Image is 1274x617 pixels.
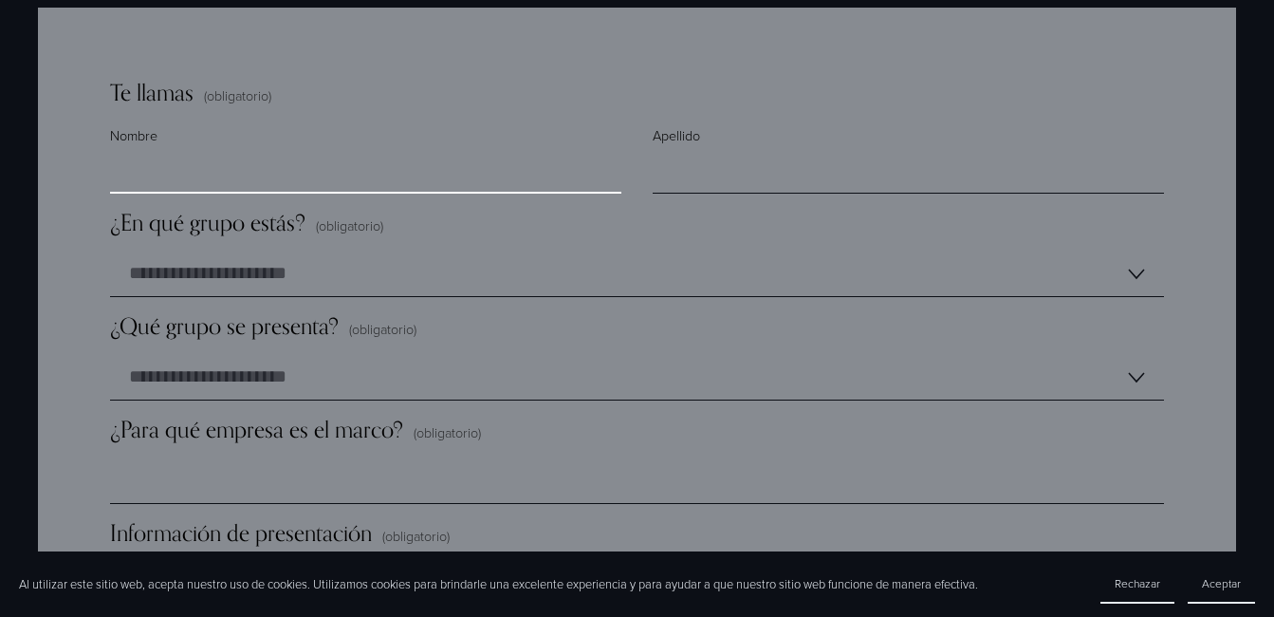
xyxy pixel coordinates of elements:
[653,125,1164,148] div: Apellido
[1100,565,1174,604] button: Rechazar
[110,209,305,236] span: ¿En qué grupo estás?
[110,355,1164,401] select: ¿Qué grupo se presenta?
[382,526,450,545] span: (obligatorio)
[1202,575,1241,591] span: Aceptar
[110,312,339,340] span: ¿Qué grupo se presenta?
[110,519,372,547] span: Información de presentación
[414,422,481,441] span: (obligatorio)
[316,215,383,234] span: (obligatorio)
[19,576,978,593] p: Al utilizar este sitio web, acepta nuestro uso de cookies. Utilizamos cookies para brindarle una ...
[110,416,403,443] span: ¿Para qué empresa es el marco?
[204,88,271,102] span: (obligatorio)
[110,125,621,148] div: Nombre
[1115,575,1160,591] span: Rechazar
[349,319,416,338] span: (obligatorio)
[110,79,194,106] span: Te llamas
[110,252,1164,297] select: ¿En qué grupo estás?
[1188,565,1255,604] button: Aceptar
